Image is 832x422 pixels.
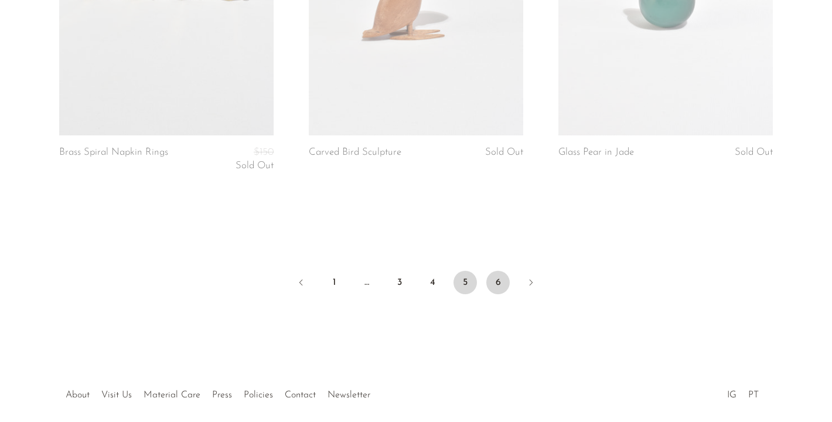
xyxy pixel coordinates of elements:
span: Sold Out [236,161,274,171]
a: Previous [289,271,313,297]
a: 3 [388,271,411,294]
span: … [355,271,379,294]
ul: Quick links [60,381,376,403]
a: Press [212,390,232,400]
a: Brass Spiral Napkin Rings [59,147,168,171]
a: Policies [244,390,273,400]
a: Carved Bird Sculpture [309,147,401,158]
a: PT [748,390,759,400]
a: 6 [486,271,510,294]
ul: Social Medias [721,381,765,403]
a: Visit Us [101,390,132,400]
a: 1 [322,271,346,294]
a: Contact [285,390,316,400]
span: Sold Out [735,147,773,157]
span: Sold Out [485,147,523,157]
span: $150 [254,147,274,157]
a: Glass Pear in Jade [558,147,634,158]
span: 5 [453,271,477,294]
a: 4 [421,271,444,294]
a: Material Care [144,390,200,400]
a: Next [519,271,543,297]
a: About [66,390,90,400]
a: IG [727,390,736,400]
